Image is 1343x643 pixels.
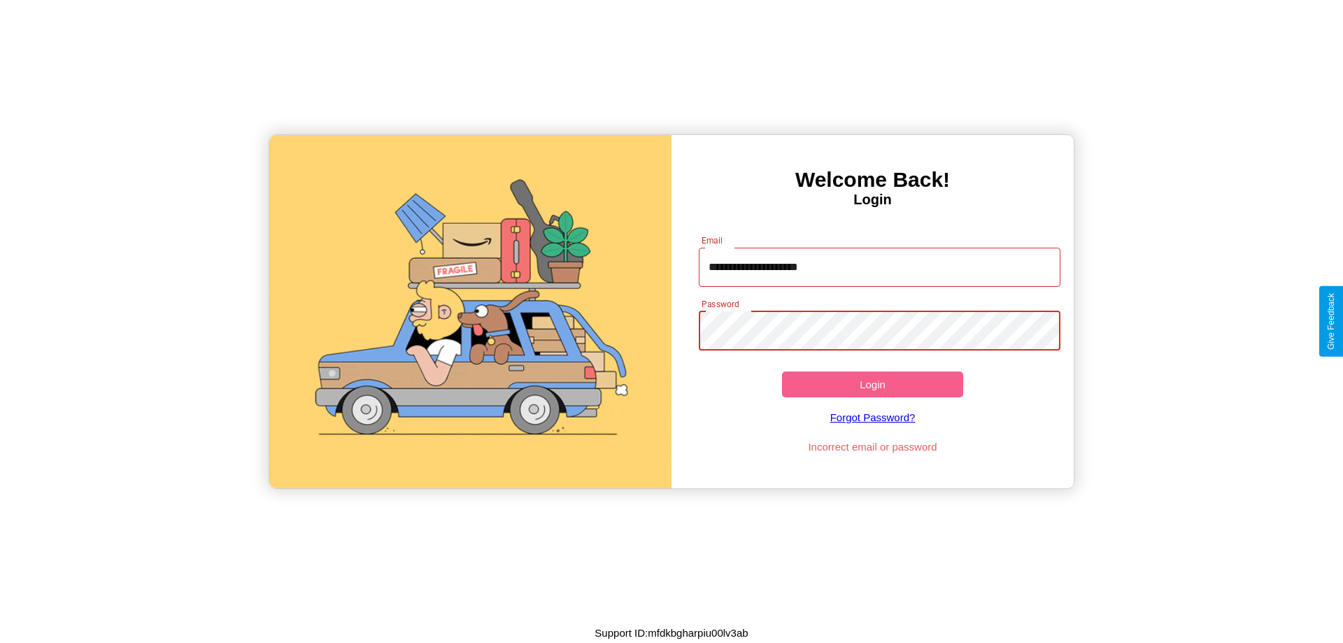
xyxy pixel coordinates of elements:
p: Support ID: mfdkbgharpiu00lv3ab [595,623,748,642]
label: Password [702,298,739,310]
div: Give Feedback [1326,293,1336,350]
a: Forgot Password? [692,397,1054,437]
button: Login [782,372,963,397]
h4: Login [671,192,1074,208]
img: gif [269,135,671,488]
h3: Welcome Back! [671,168,1074,192]
label: Email [702,234,723,246]
p: Incorrect email or password [692,437,1054,456]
